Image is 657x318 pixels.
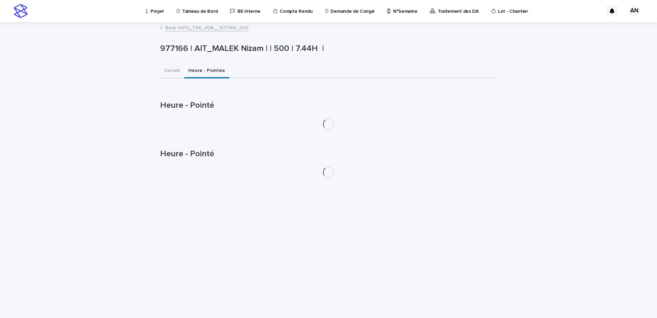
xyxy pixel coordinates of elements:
div: AN [629,6,640,17]
h1: Heure - Pointé [160,149,497,159]
a: Back toPO_TVX_VDR__977166_500 [165,23,248,31]
h1: Heure - Pointé [160,100,497,110]
button: Heure - Pointée [184,64,229,78]
img: stacker-logo-s-only.png [14,4,27,18]
button: Details [160,64,184,78]
p: 977166 | AIT_MALEK Nizam | | 500 | 7.44H | [160,44,494,54]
